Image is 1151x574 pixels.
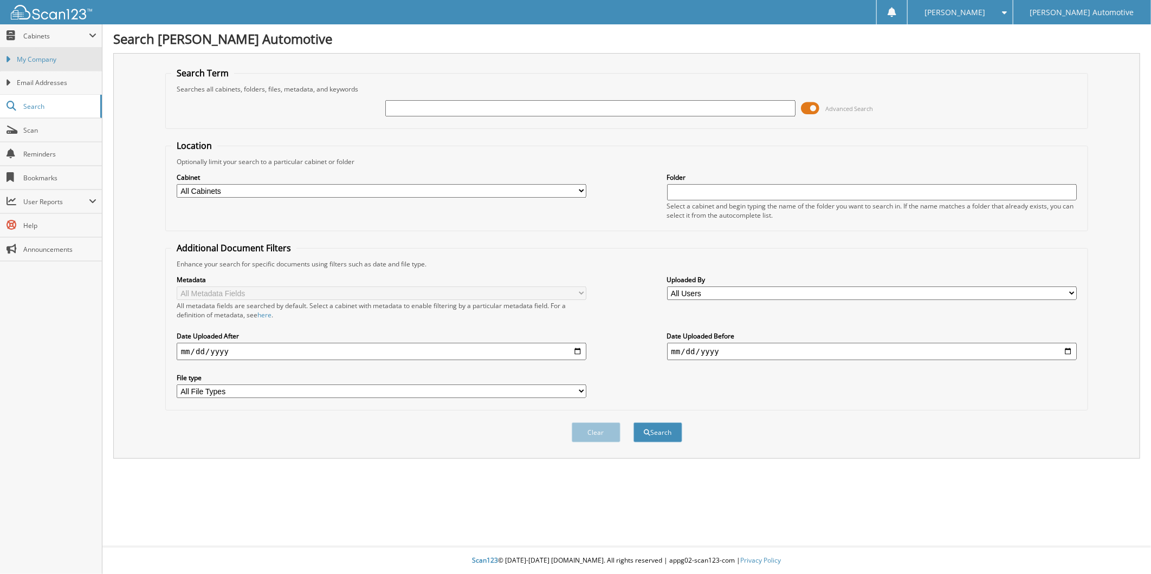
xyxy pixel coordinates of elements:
[667,331,1077,341] label: Date Uploaded Before
[1097,522,1151,574] iframe: Chat Widget
[23,102,95,111] span: Search
[171,67,234,79] legend: Search Term
[17,55,96,64] span: My Company
[667,201,1077,220] div: Select a cabinet and begin typing the name of the folder you want to search in. If the name match...
[23,173,96,182] span: Bookmarks
[825,105,874,113] span: Advanced Search
[23,197,89,206] span: User Reports
[177,343,587,360] input: start
[23,126,96,135] span: Scan
[473,556,499,565] span: Scan123
[177,373,587,382] label: File type
[171,157,1083,166] div: Optionally limit your search to a particular cabinet or folder
[23,245,96,254] span: Announcements
[11,5,92,19] img: scan123-logo-white.svg
[572,422,620,442] button: Clear
[17,78,96,88] span: Email Addresses
[633,422,682,442] button: Search
[667,173,1077,182] label: Folder
[23,31,89,41] span: Cabinets
[102,547,1151,574] div: © [DATE]-[DATE] [DOMAIN_NAME]. All rights reserved | appg02-scan123-com |
[667,275,1077,284] label: Uploaded By
[667,343,1077,360] input: end
[113,30,1140,48] h1: Search [PERSON_NAME] Automotive
[741,556,781,565] a: Privacy Policy
[177,331,587,341] label: Date Uploaded After
[1030,9,1134,16] span: [PERSON_NAME] Automotive
[171,140,217,152] legend: Location
[177,301,587,319] div: All metadata fields are searched by default. Select a cabinet with metadata to enable filtering b...
[171,84,1083,94] div: Searches all cabinets, folders, files, metadata, and keywords
[257,310,271,319] a: here
[171,259,1083,269] div: Enhance your search for specific documents using filters such as date and file type.
[23,221,96,230] span: Help
[171,242,296,254] legend: Additional Document Filters
[924,9,985,16] span: [PERSON_NAME]
[177,173,587,182] label: Cabinet
[177,275,587,284] label: Metadata
[23,149,96,159] span: Reminders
